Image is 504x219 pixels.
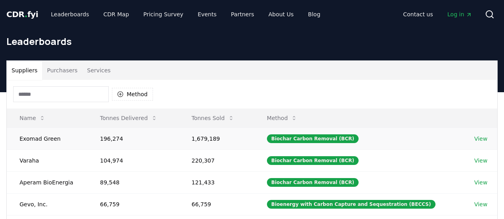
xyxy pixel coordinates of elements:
button: Tonnes Sold [185,110,241,126]
a: View [474,157,487,165]
td: Exomad Green [7,128,87,149]
a: Contact us [397,7,439,21]
td: 1,679,189 [179,128,254,149]
td: 66,759 [179,193,254,215]
div: Biochar Carbon Removal (BCR) [267,134,359,143]
td: Aperam BioEnergia [7,171,87,193]
a: About Us [262,7,300,21]
a: CDR.fyi [6,9,38,20]
td: Gevo, Inc. [7,193,87,215]
td: 89,548 [87,171,179,193]
button: Services [82,61,116,80]
span: Log in [447,10,472,18]
a: Log in [441,7,479,21]
div: Bioenergy with Carbon Capture and Sequestration (BECCS) [267,200,435,209]
a: CDR Map [97,7,135,21]
button: Name [13,110,52,126]
a: Blog [302,7,327,21]
button: Purchasers [42,61,82,80]
td: 104,974 [87,149,179,171]
td: Varaha [7,149,87,171]
td: 220,307 [179,149,254,171]
span: . [25,10,27,19]
button: Method [261,110,304,126]
button: Tonnes Delivered [94,110,164,126]
td: 196,274 [87,128,179,149]
a: View [474,135,487,143]
h1: Leaderboards [6,35,498,48]
button: Method [112,88,153,101]
a: Leaderboards [45,7,96,21]
a: Pricing Survey [137,7,190,21]
a: View [474,200,487,208]
div: Biochar Carbon Removal (BCR) [267,178,359,187]
td: 121,433 [179,171,254,193]
a: Partners [225,7,261,21]
nav: Main [397,7,479,21]
nav: Main [45,7,327,21]
button: Suppliers [7,61,42,80]
span: CDR fyi [6,10,38,19]
div: Biochar Carbon Removal (BCR) [267,156,359,165]
a: Events [191,7,223,21]
a: View [474,178,487,186]
td: 66,759 [87,193,179,215]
